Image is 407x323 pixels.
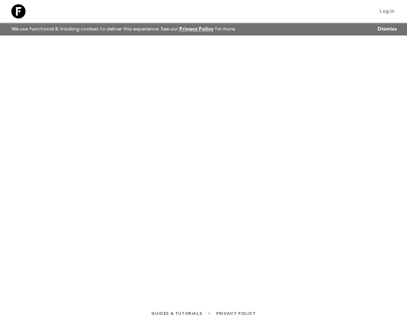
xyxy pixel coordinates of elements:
p: We use functional & tracking cookies to deliver this experience. See our for more. [9,23,239,35]
a: Guides & Tutorials [151,310,202,317]
button: Dismiss [376,24,398,34]
a: Privacy Policy [179,27,214,32]
a: Privacy Policy [216,310,255,317]
a: Log in [376,6,398,16]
